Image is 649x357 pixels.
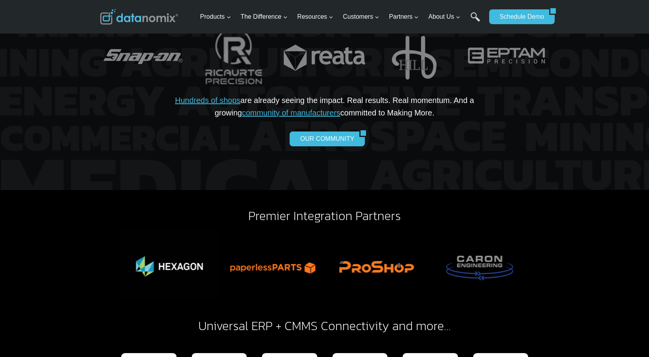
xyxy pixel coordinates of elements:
[297,12,333,22] span: Resources
[428,12,460,22] span: About Us
[197,4,485,30] nav: Primary Navigation
[200,12,231,22] span: Products
[100,27,186,84] img: Datanomix Customer, Snapon
[389,12,419,22] span: Partners
[489,9,549,24] a: Schedule Demo
[225,228,321,301] div: 4 of 6
[106,174,131,179] a: Privacy Policy
[431,228,528,301] img: Datanomix + Caron Engineering
[343,12,379,22] span: Customers
[175,32,210,39] span: Phone number
[241,12,288,22] span: The Difference
[175,0,200,7] span: Last Name
[328,228,424,301] div: 5 of 6
[121,228,528,301] div: Photo Gallery Carousel
[328,228,424,301] img: Datanomix + ProShop ERP
[87,174,99,179] a: Terms
[191,27,276,84] div: 4 of 26
[100,210,549,222] h2: Premier Integration Partners
[191,27,276,84] img: Datanomix Customer - Ricaurte Precision
[373,27,458,84] div: 6 of 26
[463,27,549,84] div: 7 of 26
[100,320,549,332] h2: Universal ERP + CMMS Connectivity and more…
[100,27,549,84] div: Photo Gallery Carousel
[121,228,218,301] div: 3 of 6
[242,108,340,117] a: community of manufacturers
[100,9,178,25] img: Datanomix
[175,96,205,103] span: State/Region
[121,228,218,301] img: Datanomix + Hexagon Manufacturing Intelligence
[373,27,458,84] img: Hill Manufacturing, Datanomix Customer
[470,12,480,30] a: Search
[290,131,359,146] a: OUR COMMUNITY
[225,228,321,301] img: Datanomix + Paperless Parts
[4,219,129,353] iframe: Popup CTA
[431,228,528,301] div: 6 of 6
[282,27,367,84] img: Reata Engineering
[282,27,367,84] div: 5 of 26
[463,27,549,84] img: Datanomix Customer, Eptam Precision
[150,94,499,119] p: are already seeing the impact. Real results. Real momentum. And a growing committed to Making More.
[100,27,186,84] div: 3 of 26
[175,96,241,105] a: Hundreds of shops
